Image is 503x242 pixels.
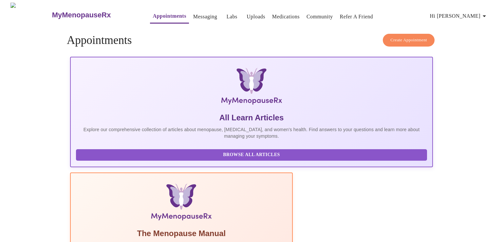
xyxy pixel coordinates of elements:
a: Browse All Articles [76,151,429,157]
span: Create Appointment [390,36,427,44]
button: Refer a Friend [337,10,376,23]
button: Create Appointment [383,34,435,47]
h5: All Learn Articles [76,112,427,123]
button: Appointments [150,10,189,24]
button: Uploads [244,10,268,23]
p: Explore our comprehensive collection of articles about menopause, [MEDICAL_DATA], and women's hea... [76,126,427,139]
h3: MyMenopauseRx [52,11,111,19]
button: Medications [270,10,302,23]
a: Medications [272,12,300,21]
img: Menopause Manual [109,184,253,223]
a: Messaging [193,12,217,21]
img: MyMenopauseRx Logo [10,3,51,27]
a: Community [307,12,333,21]
span: Browse All Articles [83,151,420,159]
a: Uploads [247,12,265,21]
img: MyMenopauseRx Logo [130,68,372,107]
h4: Appointments [67,34,436,47]
button: Hi [PERSON_NAME] [427,10,491,23]
span: Hi [PERSON_NAME] [430,11,488,21]
a: Labs [227,12,237,21]
button: Browse All Articles [76,149,427,161]
button: Messaging [191,10,220,23]
a: Refer a Friend [340,12,373,21]
a: Appointments [153,11,186,21]
button: Community [304,10,336,23]
a: MyMenopauseRx [51,4,137,27]
button: Labs [221,10,242,23]
h5: The Menopause Manual [76,228,287,239]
